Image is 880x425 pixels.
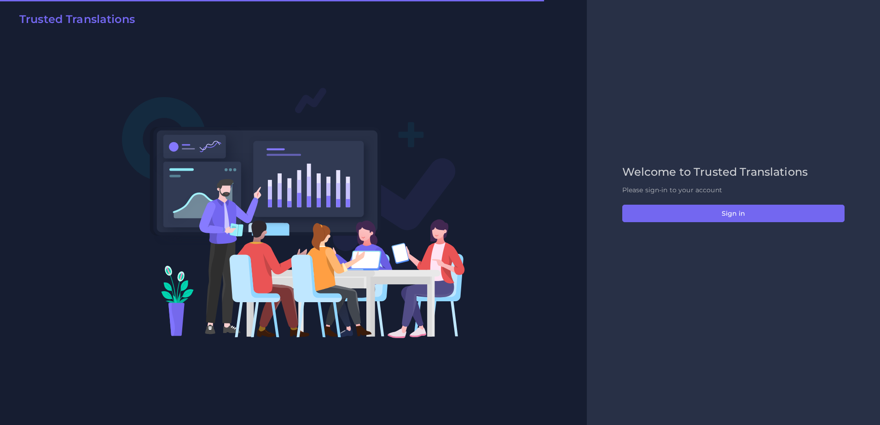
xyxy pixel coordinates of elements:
p: Please sign-in to your account [622,185,845,195]
h2: Welcome to Trusted Translations [622,166,845,179]
a: Trusted Translations [13,13,135,29]
button: Sign in [622,205,845,222]
img: Login V2 [122,87,465,339]
h2: Trusted Translations [19,13,135,26]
